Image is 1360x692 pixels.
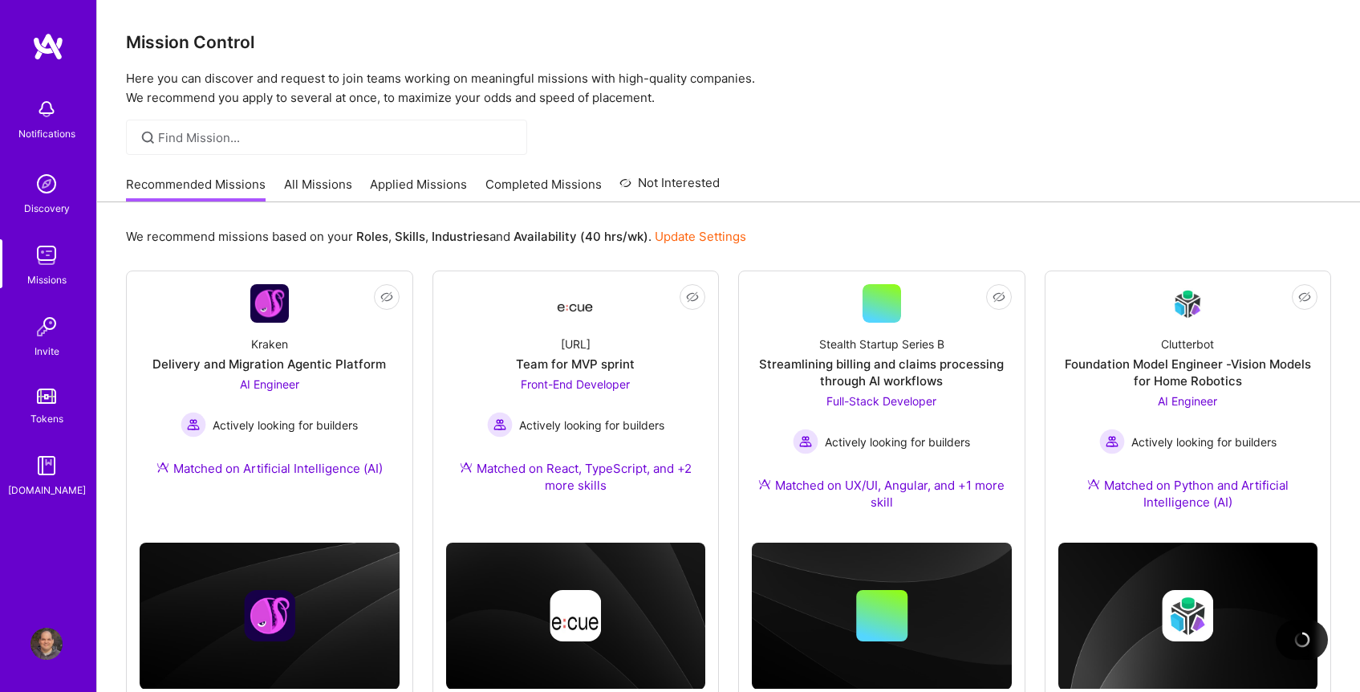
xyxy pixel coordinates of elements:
img: Company logo [244,590,295,641]
div: [URL] [561,336,591,352]
a: Not Interested [619,173,720,202]
img: Invite [30,311,63,343]
b: Availability (40 hrs/wk) [514,229,648,244]
img: guide book [30,450,63,482]
span: AI Engineer [1158,394,1217,408]
a: Company LogoClutterbotFoundation Model Engineer -Vision Models for Home RoboticsAI Engineer Activ... [1058,284,1318,530]
span: Front-End Developer [521,377,630,391]
i: icon EyeClosed [686,291,699,303]
img: Actively looking for builders [1099,429,1125,454]
a: Applied Missions [370,176,467,202]
img: Ateam Purple Icon [156,461,169,474]
img: Ateam Purple Icon [1087,478,1100,491]
img: tokens [37,389,56,404]
a: Completed Missions [485,176,602,202]
img: cover [140,543,400,690]
img: loading [1293,630,1312,649]
img: Company Logo [250,284,289,323]
div: Matched on Artificial Intelligence (AI) [156,460,383,477]
div: Matched on UX/UI, Angular, and +1 more skill [752,477,1012,511]
img: teamwork [30,239,63,271]
img: cover [446,543,706,690]
a: Stealth Startup Series BStreamlining billing and claims processing through AI workflowsFull-Stack... [752,284,1012,530]
div: Kraken [251,336,288,352]
span: AI Engineer [240,377,299,391]
p: We recommend missions based on your , , and . [126,228,746,245]
div: Delivery and Migration Agentic Platform [152,356,386,372]
div: Matched on Python and Artificial Intelligence (AI) [1058,477,1318,511]
input: Find Mission... [158,129,515,146]
b: Roles [356,229,388,244]
span: Actively looking for builders [519,417,664,434]
div: Discovery [24,200,70,217]
div: Streamlining billing and claims processing through AI workflows [752,356,1012,389]
div: Matched on React, TypeScript, and +2 more skills [446,460,706,494]
div: Clutterbot [1161,336,1214,352]
i: icon SearchGrey [139,128,157,147]
div: Notifications [18,125,75,142]
img: discovery [30,168,63,200]
a: All Missions [284,176,352,202]
div: Invite [35,343,59,360]
i: icon EyeClosed [993,291,1005,303]
b: Industries [432,229,489,244]
img: Actively looking for builders [181,412,206,438]
a: Company LogoKrakenDelivery and Migration Agentic PlatformAI Engineer Actively looking for builder... [140,284,400,496]
div: [DOMAIN_NAME] [8,482,86,499]
i: icon EyeClosed [380,291,393,303]
img: User Avatar [30,628,63,660]
a: Update Settings [655,229,746,244]
img: Ateam Purple Icon [758,478,771,491]
img: bell [30,93,63,125]
a: Company Logo[URL]Team for MVP sprintFront-End Developer Actively looking for buildersActively loo... [446,284,706,513]
span: Actively looking for builders [825,434,970,450]
div: Missions [27,271,67,288]
img: Actively looking for builders [793,429,818,454]
img: Company Logo [1168,285,1207,323]
img: Company Logo [556,289,595,318]
a: User Avatar [26,628,67,660]
img: Company logo [550,590,601,641]
b: Skills [395,229,425,244]
span: Full-Stack Developer [826,394,936,408]
h3: Mission Control [126,32,1331,52]
img: Ateam Purple Icon [460,461,473,474]
span: Actively looking for builders [1131,434,1277,450]
i: icon EyeClosed [1298,291,1311,303]
img: logo [32,32,64,61]
img: Actively looking for builders [487,412,513,438]
img: cover [1058,543,1318,690]
div: Stealth Startup Series B [819,336,944,352]
div: Team for MVP sprint [516,356,635,372]
span: Actively looking for builders [213,417,358,434]
p: Here you can discover and request to join teams working on meaningful missions with high-quality ... [126,69,1331,108]
div: Tokens [30,410,63,427]
img: Company logo [1162,590,1213,641]
div: Foundation Model Engineer -Vision Models for Home Robotics [1058,356,1318,389]
img: cover [752,543,1012,690]
a: Recommended Missions [126,176,266,202]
